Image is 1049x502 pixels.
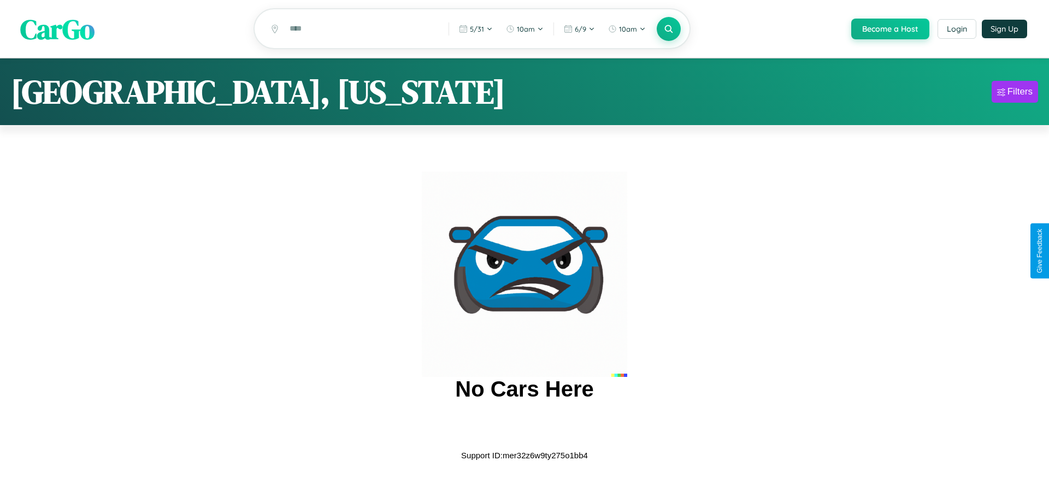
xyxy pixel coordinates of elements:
div: Give Feedback [1036,229,1044,273]
span: 10am [619,25,637,33]
span: 6 / 9 [575,25,586,33]
button: 10am [500,20,549,38]
span: 5 / 31 [470,25,484,33]
h2: No Cars Here [455,377,593,401]
button: Sign Up [982,20,1027,38]
p: Support ID: mer32z6w9ty275o1bb4 [461,448,588,463]
img: car [422,172,627,377]
span: 10am [517,25,535,33]
button: Become a Host [851,19,929,39]
button: 5/31 [453,20,498,38]
button: Filters [992,81,1038,103]
button: 6/9 [558,20,600,38]
button: 10am [603,20,651,38]
div: Filters [1007,86,1033,97]
h1: [GEOGRAPHIC_DATA], [US_STATE] [11,69,505,114]
span: CarGo [20,10,95,48]
button: Login [938,19,976,39]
